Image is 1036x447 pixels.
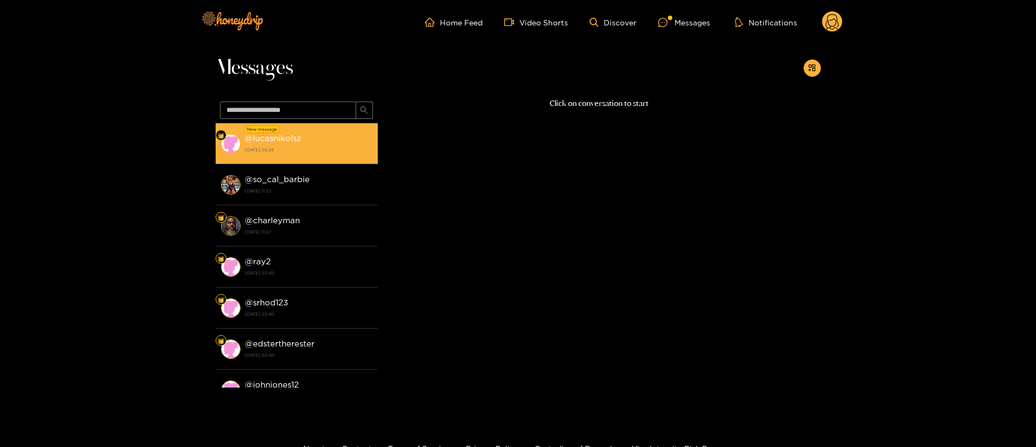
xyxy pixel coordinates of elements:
[808,64,816,73] span: appstore-add
[218,215,224,221] img: Fan Level
[221,381,240,400] img: conversation
[221,339,240,359] img: conversation
[218,132,224,139] img: Fan Level
[245,268,372,278] strong: [DATE] 03:40
[221,134,240,154] img: conversation
[504,17,519,27] span: video-camera
[221,175,240,195] img: conversation
[245,309,372,319] strong: [DATE] 03:40
[804,59,821,77] button: appstore-add
[216,55,293,81] span: Messages
[504,17,568,27] a: Video Shorts
[245,175,310,184] strong: @ so_cal_barbie
[218,297,224,303] img: Fan Level
[221,298,240,318] img: conversation
[245,125,279,133] div: New message
[245,145,372,155] strong: [DATE] 02:26
[378,97,821,110] p: Click on conversation to start
[245,339,315,348] strong: @ edstertherester
[425,17,440,27] span: home
[245,298,288,307] strong: @ srhod123
[218,256,224,262] img: Fan Level
[732,17,800,28] button: Notifications
[245,186,372,196] strong: [DATE] 11:23
[245,227,372,237] strong: [DATE] 11:27
[245,380,299,389] strong: @ johnjones12
[218,338,224,344] img: Fan Level
[658,16,710,29] div: Messages
[245,257,271,266] strong: @ ray2
[356,102,373,119] button: search
[245,216,300,225] strong: @ charleyman
[221,257,240,277] img: conversation
[425,17,483,27] a: Home Feed
[221,216,240,236] img: conversation
[360,106,368,115] span: search
[245,134,301,143] strong: @ lucasnikolsz
[245,350,372,360] strong: [DATE] 03:40
[590,18,637,27] a: Discover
